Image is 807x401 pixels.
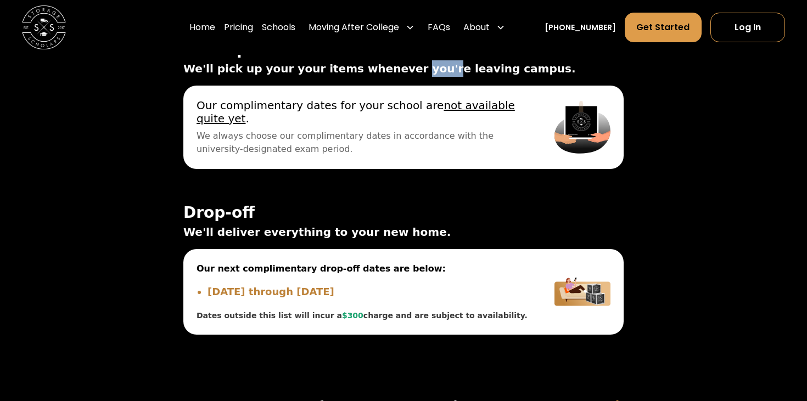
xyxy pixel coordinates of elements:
[224,12,253,43] a: Pricing
[183,60,624,77] span: We'll pick up your your items whenever you're leaving campus.
[183,224,624,240] span: We'll deliver everything to your new home.
[197,129,528,156] span: We always choose our complimentary dates in accordance with the university-designated exam period.
[189,12,215,43] a: Home
[342,311,363,320] span: $300
[197,99,515,125] u: not available quite yet
[22,5,66,49] img: Storage Scholars main logo
[710,13,785,42] a: Log In
[197,310,528,321] div: Dates outside this list will incur a charge and are subject to availability.
[554,262,610,321] img: Delivery Image
[309,21,399,34] div: Moving After College
[197,262,528,275] span: Our next complimentary drop-off dates are below:
[197,99,528,125] span: Our complimentary dates for your school are .
[304,12,419,43] div: Moving After College
[262,12,295,43] a: Schools
[208,284,528,299] li: [DATE] through [DATE]
[554,99,610,156] img: Pickup Image
[625,13,701,42] a: Get Started
[22,5,66,49] a: home
[459,12,509,43] div: About
[428,12,450,43] a: FAQs
[545,22,616,33] a: [PHONE_NUMBER]
[183,204,624,222] span: Drop-off
[463,21,490,34] div: About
